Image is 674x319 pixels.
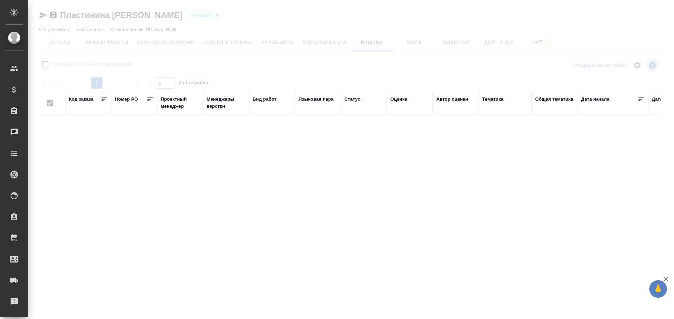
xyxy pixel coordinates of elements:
[652,282,664,296] span: 🙏
[69,96,94,103] div: Код заказа
[207,96,246,110] div: Менеджеры верстки
[298,96,334,103] div: Языковая пара
[115,96,138,103] div: Номер PO
[436,96,468,103] div: Автор оценки
[581,96,609,103] div: Дата начала
[253,96,277,103] div: Вид работ
[344,96,360,103] div: Статус
[390,96,407,103] div: Оценка
[161,96,200,110] div: Проектный менеджер
[535,96,573,103] div: Общая тематика
[482,96,503,103] div: Тематика
[649,280,667,298] button: 🙏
